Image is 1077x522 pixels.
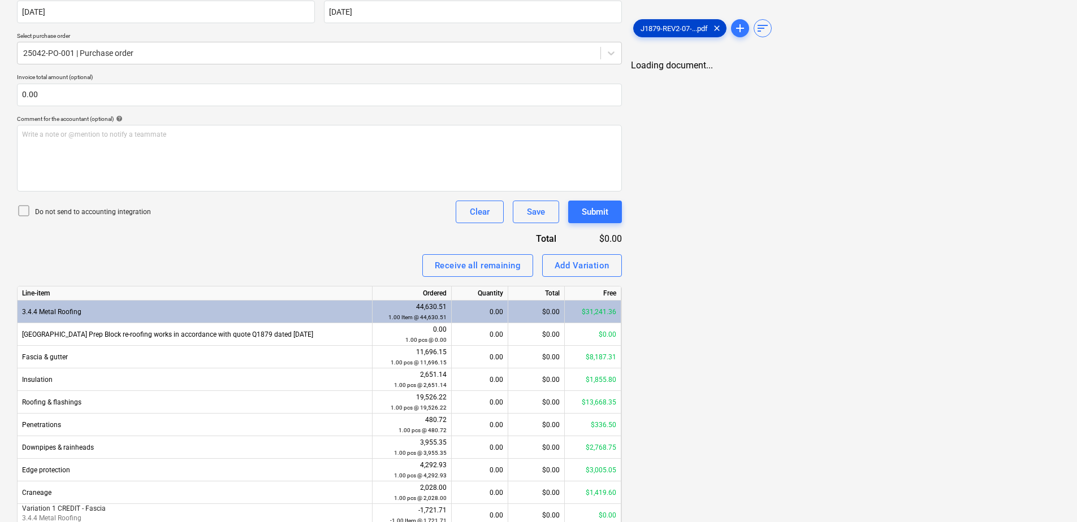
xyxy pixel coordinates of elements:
[377,369,447,390] div: 2,651.14
[456,481,503,504] div: 0.00
[565,368,621,391] div: $1,855.80
[377,437,447,458] div: 3,955.35
[18,368,373,391] div: Insulation
[324,1,622,23] input: Due date not specified
[17,84,622,106] input: Invoice total amount (optional)
[527,205,545,219] div: Save
[377,482,447,503] div: 2,028.00
[377,302,447,323] div: 44,630.51
[565,346,621,368] div: $8,187.31
[22,504,106,512] span: Variation 1 CREDIT - Fascia
[35,207,151,217] p: Do not send to accounting integration
[508,346,565,368] div: $0.00
[582,205,608,219] div: Submit
[565,323,621,346] div: $0.00
[456,391,503,414] div: 0.00
[633,19,726,37] div: J1879-REV2-07-...pdf
[399,427,447,433] small: 1.00 pcs @ 480.72
[565,301,621,323] div: $31,241.36
[18,414,373,436] div: Penetrations
[394,472,447,478] small: 1.00 pcs @ 4,292.93
[1020,468,1077,522] iframe: Chat Widget
[17,1,315,23] input: Invoice date not specified
[574,232,622,245] div: $0.00
[565,286,621,301] div: Free
[456,346,503,368] div: 0.00
[508,481,565,504] div: $0.00
[631,60,1060,71] div: Loading document...
[452,286,508,301] div: Quantity
[18,481,373,504] div: Craneage
[565,414,621,436] div: $336.50
[756,21,769,35] span: sort
[17,115,622,123] div: Comment for the accountant (optional)
[542,254,622,277] button: Add Variation
[475,232,574,245] div: Total
[565,481,621,504] div: $1,419.60
[456,414,503,436] div: 0.00
[18,391,373,414] div: Roofing & flashings
[18,436,373,459] div: Downpipes & rainheads
[508,391,565,414] div: $0.00
[710,21,724,35] span: clear
[377,415,447,436] div: 480.72
[18,459,373,481] div: Edge protection
[513,201,559,223] button: Save
[508,323,565,346] div: $0.00
[456,201,504,223] button: Clear
[456,436,503,459] div: 0.00
[373,286,452,301] div: Ordered
[456,368,503,391] div: 0.00
[456,459,503,481] div: 0.00
[22,308,81,316] span: 3.4.4 Metal Roofing
[394,495,447,501] small: 1.00 pcs @ 2,028.00
[508,301,565,323] div: $0.00
[377,347,447,368] div: 11,696.15
[18,286,373,301] div: Line-item
[456,323,503,346] div: 0.00
[377,392,447,413] div: 19,526.22
[377,460,447,481] div: 4,292.93
[568,201,622,223] button: Submit
[405,337,447,343] small: 1.00 pcs @ 0.00
[435,258,521,273] div: Receive all remaining
[391,359,447,366] small: 1.00 pcs @ 11,696.15
[394,450,447,456] small: 1.00 pcs @ 3,955.35
[18,323,373,346] div: [GEOGRAPHIC_DATA] Prep Block re-roofing works in accordance with quote Q1879 dated [DATE]
[555,258,609,273] div: Add Variation
[508,414,565,436] div: $0.00
[508,459,565,481] div: $0.00
[565,436,621,459] div: $2,768.75
[422,254,533,277] button: Receive all remaining
[17,32,622,42] p: Select purchase order
[17,73,622,83] p: Invoice total amount (optional)
[565,391,621,414] div: $13,668.35
[388,314,447,320] small: 1.00 Item @ 44,630.51
[470,205,490,219] div: Clear
[22,514,81,522] span: 3.4.4 Metal Roofing
[391,404,447,411] small: 1.00 pcs @ 19,526.22
[508,368,565,391] div: $0.00
[508,286,565,301] div: Total
[565,459,621,481] div: $3,005.05
[456,301,503,323] div: 0.00
[18,346,373,368] div: Fascia & gutter
[394,382,447,388] small: 1.00 pcs @ 2,651.14
[733,21,747,35] span: add
[114,115,123,122] span: help
[377,324,447,345] div: 0.00
[508,436,565,459] div: $0.00
[634,24,715,33] span: J1879-REV2-07-...pdf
